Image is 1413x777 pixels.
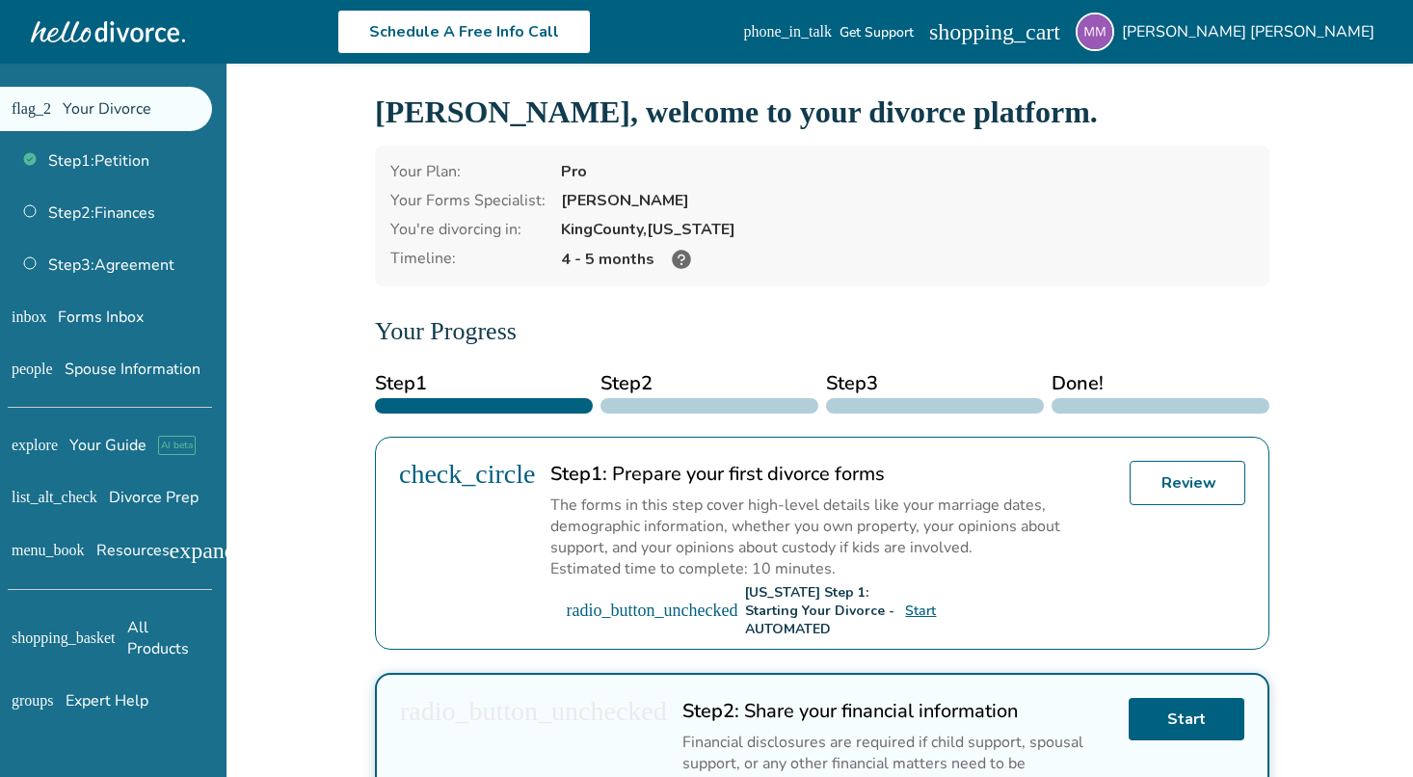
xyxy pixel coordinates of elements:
[561,259,1254,282] div: 4 - 5 months
[826,390,1044,419] span: Step 3
[1130,482,1245,526] a: Review
[550,482,1114,508] h2: Prepare your first divorce forms
[840,23,914,41] span: Get Support
[58,307,144,328] span: Forms Inbox
[1052,390,1269,419] span: Done!
[390,201,546,223] div: Your Forms Specialist:
[682,719,1113,745] h2: Share your financial information
[12,693,54,709] span: groups
[390,230,546,252] div: You're divorcing in:
[390,259,546,282] div: Timeline:
[550,579,1114,601] p: Estimated time to complete: 10 minutes.
[170,539,296,562] span: expand_more
[550,482,607,508] strong: Step 1 :
[561,173,1254,194] div: Pro
[158,436,196,455] span: AI beta
[375,94,1269,142] h1: [PERSON_NAME] , welcome to your divorce platform.
[905,623,936,641] a: Start
[561,201,1254,223] div: [PERSON_NAME]
[341,10,587,54] a: Schedule A Free Info Call
[390,173,546,194] div: Your Plan:
[929,20,1060,43] span: shopping_cart
[550,516,1114,579] p: The forms in this step cover high-level details like your marriage dates, demographic information...
[12,309,46,325] span: inbox
[561,230,1254,252] div: King County, [US_STATE]
[1076,13,1114,51] img: matthew.marr19@gmail.com
[1122,21,1382,42] span: [PERSON_NAME] [PERSON_NAME]
[1129,719,1244,762] a: Start
[682,719,739,745] strong: Step 2 :
[745,604,905,659] div: [US_STATE] Step 1: Starting Your Divorce - AUTOMATED
[12,630,116,646] span: shopping_basket
[12,543,85,558] span: menu_book
[375,329,1269,367] h2: Your Progress
[400,719,667,746] span: radio_button_unchecked
[12,490,97,505] span: list_alt_check
[399,482,535,509] span: check_circle
[12,362,53,377] span: people
[12,101,51,117] span: flag_2
[1317,684,1413,777] iframe: Chat Widget
[743,24,832,40] span: phone_in_talk
[600,390,818,419] span: Step 2
[12,540,170,561] span: Resources
[566,623,737,640] span: radio_button_unchecked
[375,390,593,419] span: Step 1
[743,23,914,41] a: phone_in_talkGet Support
[12,438,58,453] span: explore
